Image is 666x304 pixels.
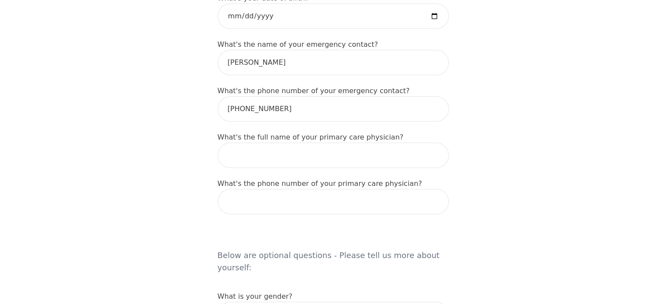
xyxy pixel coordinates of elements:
[218,87,410,95] label: What's the phone number of your emergency contact?
[218,3,449,29] input: Date of Birth
[218,40,378,49] label: What's the name of your emergency contact?
[218,179,422,188] label: What's the phone number of your primary care physician?
[218,225,449,281] h5: Below are optional questions - Please tell us more about yourself:
[218,133,404,141] label: What's the full name of your primary care physician?
[218,292,292,301] label: What is your gender?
